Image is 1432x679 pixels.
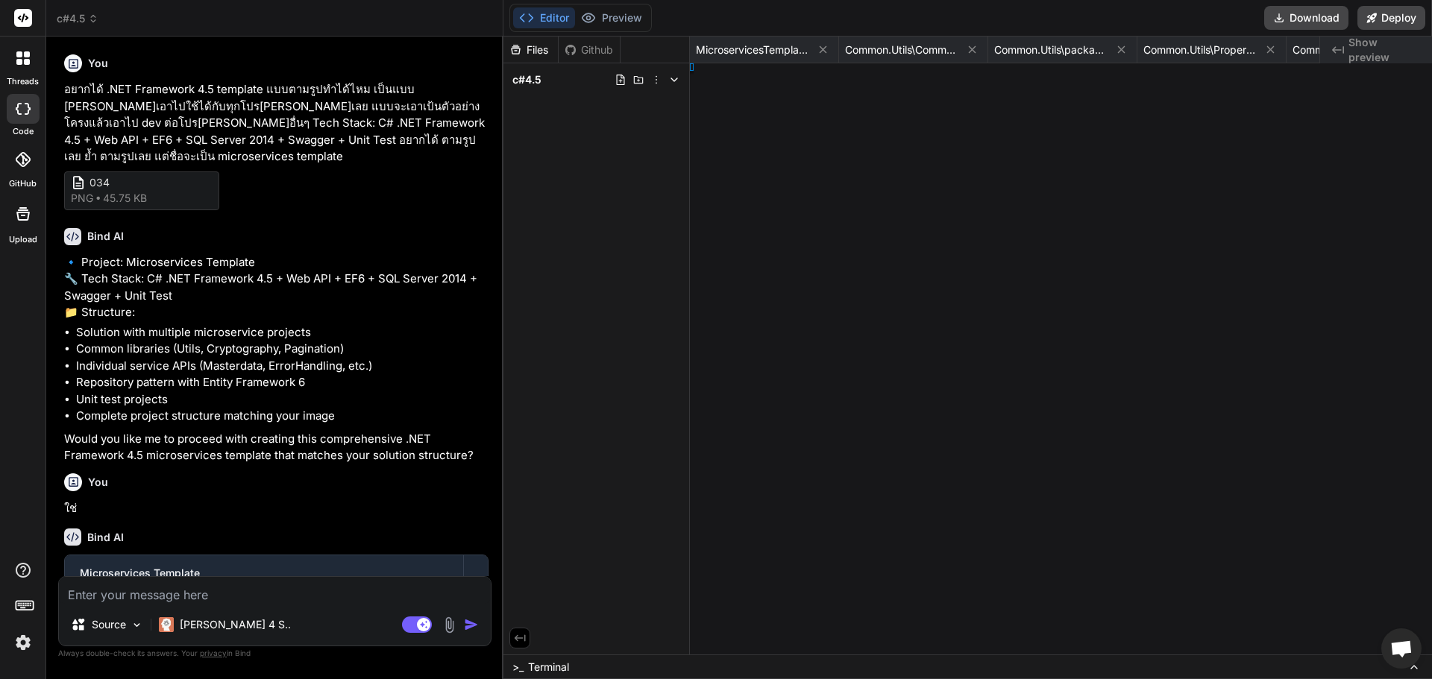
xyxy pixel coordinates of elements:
[71,191,93,206] span: png
[80,566,448,581] div: Microservices Template
[512,660,524,675] span: >_
[76,324,489,341] li: Solution with multiple microservice projects
[9,177,37,190] label: GitHub
[503,42,558,57] div: Files
[64,431,489,464] p: Would you like me to proceed with creating this comprehensive .NET Framework 4.5 microservices te...
[89,175,209,191] span: 034
[159,617,174,632] img: Claude 4 Sonnet
[76,391,489,408] li: Unit test projects
[76,341,489,358] li: Common libraries (Utils, Cryptography, Pagination)
[64,81,489,165] p: อยากได้ .NET Framework 4.5 template แบบตามรูปทำได้ไหม เป็นแบบ [PERSON_NAME]เอาไปใช้ได้กับทุกโปร[P...
[76,408,489,425] li: Complete project structure matching your image
[13,125,34,138] label: code
[87,229,124,244] h6: Bind AI
[845,42,957,57] span: Common.Utils\Common.Utils.csproj
[88,56,108,71] h6: You
[64,254,489,321] p: 🔹 Project: Microservices Template 🔧 Tech Stack: C# .NET Framework 4.5 + Web API + EF6 + SQL Serve...
[10,630,36,655] img: settings
[1264,6,1348,30] button: Download
[513,7,575,28] button: Editor
[575,7,648,28] button: Preview
[1381,628,1422,669] a: Open chat
[65,555,463,604] button: Microservices TemplateClick to open Workbench
[200,648,227,657] span: privacy
[559,42,620,57] div: Github
[9,233,37,246] label: Upload
[64,500,489,517] p: ใช่
[696,42,808,57] span: MicroservicesTemplate.sln
[1348,35,1420,65] span: Show preview
[1143,42,1255,57] span: Common.Utils\Properties\AssemblyInfo.cs
[7,75,39,88] label: threads
[1357,6,1425,30] button: Deploy
[464,617,479,632] img: icon
[88,475,108,490] h6: You
[87,530,124,545] h6: Bind AI
[180,617,291,632] p: [PERSON_NAME] 4 S..
[58,646,492,660] p: Always double-check its answers. Your in Bind
[103,191,147,206] span: 45.75 KB
[76,374,489,391] li: Repository pattern with Entity Framework 6
[441,616,458,634] img: attachment
[512,72,541,87] span: c#4.5
[92,617,126,632] p: Source
[76,358,489,375] li: Individual service APIs (Masterdata, ErrorHandling, etc.)
[528,660,569,675] span: Terminal
[57,11,98,26] span: c#4.5
[1293,42,1404,57] span: Common.Utils\ConfigHelper.cs
[131,619,143,631] img: Pick Models
[994,42,1106,57] span: Common.Utils\packages.config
